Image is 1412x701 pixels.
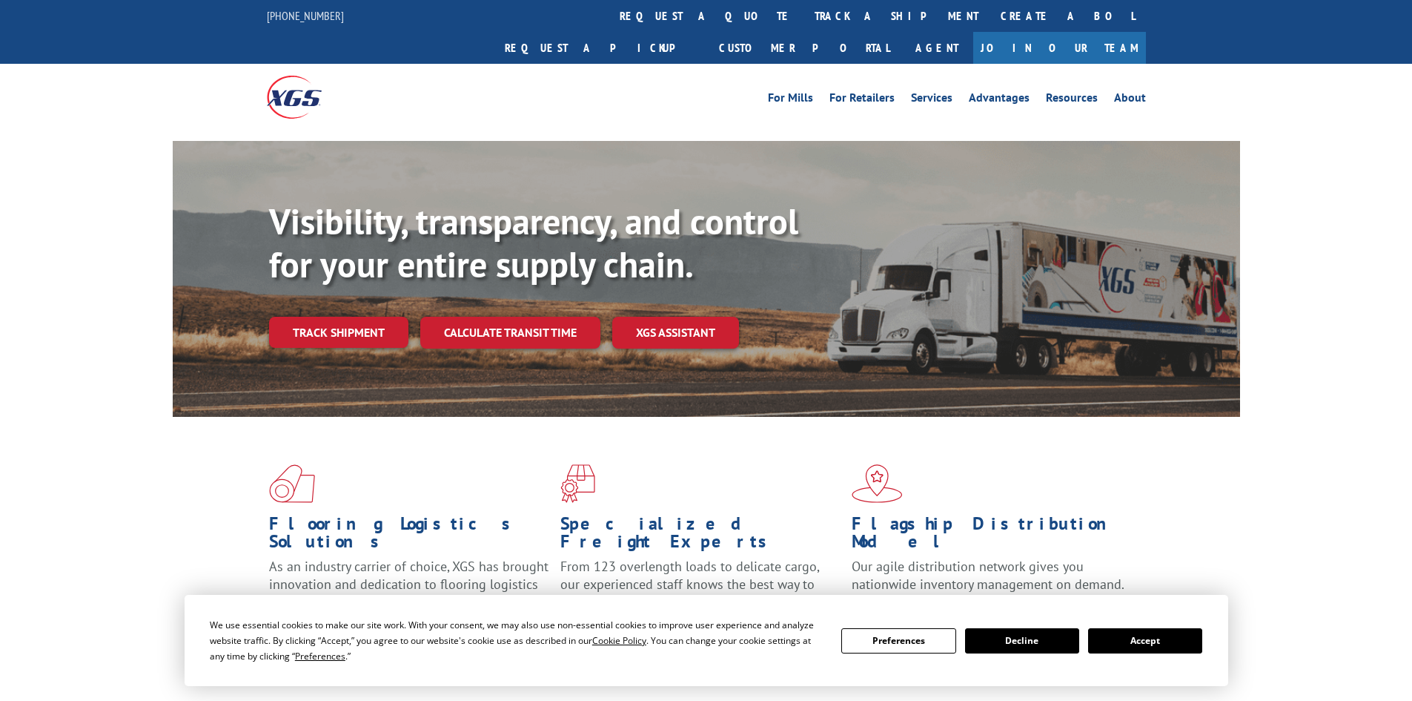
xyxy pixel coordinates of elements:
span: As an industry carrier of choice, XGS has brought innovation and dedication to flooring logistics... [269,558,548,611]
span: Preferences [295,650,345,662]
p: From 123 overlength loads to delicate cargo, our experienced staff knows the best way to move you... [560,558,841,624]
button: Accept [1088,628,1202,654]
a: About [1114,92,1146,108]
a: Customer Portal [708,32,901,64]
span: Our agile distribution network gives you nationwide inventory management on demand. [852,558,1124,593]
div: We use essential cookies to make our site work. With your consent, we may also use non-essential ... [210,617,823,664]
h1: Flagship Distribution Model [852,515,1132,558]
a: Join Our Team [973,32,1146,64]
img: xgs-icon-focused-on-flooring-red [560,464,595,503]
a: For Retailers [829,92,895,108]
a: Services [911,92,952,108]
a: For Mills [768,92,813,108]
a: [PHONE_NUMBER] [267,8,344,23]
a: Track shipment [269,317,408,348]
a: Request a pickup [494,32,708,64]
h1: Specialized Freight Experts [560,515,841,558]
img: xgs-icon-total-supply-chain-intelligence-red [269,464,315,503]
a: XGS ASSISTANT [612,317,739,349]
button: Preferences [841,628,955,654]
a: Advantages [969,92,1030,108]
a: Agent [901,32,973,64]
button: Decline [965,628,1079,654]
div: Cookie Consent Prompt [185,595,1228,686]
b: Visibility, transparency, and control for your entire supply chain. [269,198,798,287]
img: xgs-icon-flagship-distribution-model-red [852,464,903,503]
a: Resources [1046,92,1098,108]
h1: Flooring Logistics Solutions [269,515,549,558]
span: Cookie Policy [592,634,646,647]
a: Calculate transit time [420,317,600,349]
